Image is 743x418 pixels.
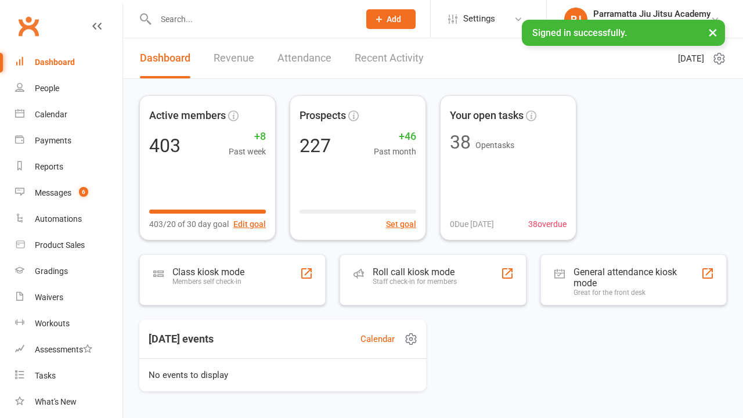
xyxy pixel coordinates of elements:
div: Waivers [35,293,63,302]
div: Calendar [35,110,67,119]
span: Active members [149,107,226,124]
span: 6 [79,187,88,197]
div: People [35,84,59,93]
a: Recent Activity [355,38,424,78]
div: PJ [564,8,587,31]
button: Add [366,9,416,29]
div: Staff check-in for members [373,278,457,286]
div: Tasks [35,371,56,380]
a: Reports [15,154,122,180]
input: Search... [152,11,351,27]
div: Automations [35,214,82,224]
a: Product Sales [15,232,122,258]
span: Past month [374,145,416,158]
div: Messages [35,188,71,197]
div: Dashboard [35,57,75,67]
a: Workouts [15,311,122,337]
span: Open tasks [475,140,514,150]
div: Members self check-in [172,278,244,286]
button: × [702,20,723,45]
a: Payments [15,128,122,154]
a: Messages 6 [15,180,122,206]
a: Waivers [15,284,122,311]
a: Calendar [360,332,395,346]
div: No events to display [135,359,431,391]
span: 403/20 of 30 day goal [149,218,229,230]
span: Settings [463,6,495,32]
a: Revenue [214,38,254,78]
div: Product Sales [35,240,85,250]
a: Assessments [15,337,122,363]
a: What's New [15,389,122,415]
span: Your open tasks [450,107,524,124]
span: [DATE] [678,52,704,66]
a: Calendar [15,102,122,128]
span: 0 Due [DATE] [450,218,494,230]
button: Edit goal [233,218,266,230]
span: Prospects [300,107,346,124]
div: 38 [450,133,471,152]
button: Set goal [386,218,416,230]
div: Class kiosk mode [172,266,244,278]
div: Assessments [35,345,92,354]
a: Tasks [15,363,122,389]
a: Dashboard [140,38,190,78]
span: Add [387,15,401,24]
a: Automations [15,206,122,232]
div: 403 [149,136,181,155]
a: Clubworx [14,12,43,41]
span: +46 [374,128,416,145]
div: Great for the front desk [574,289,701,297]
a: Dashboard [15,49,122,75]
span: Signed in successfully. [532,27,627,38]
div: Reports [35,162,63,171]
div: Payments [35,136,71,145]
span: +8 [229,128,266,145]
span: Past week [229,145,266,158]
a: People [15,75,122,102]
a: Gradings [15,258,122,284]
a: Attendance [277,38,331,78]
div: 227 [300,136,331,155]
div: What's New [35,397,77,406]
div: Gradings [35,266,68,276]
div: Parramatta Jiu Jitsu Academy [593,19,710,30]
div: Roll call kiosk mode [373,266,457,278]
div: Parramatta Jiu Jitsu Academy [593,9,710,19]
div: General attendance kiosk mode [574,266,701,289]
span: 38 overdue [528,218,567,230]
div: Workouts [35,319,70,328]
h3: [DATE] events [139,329,223,349]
